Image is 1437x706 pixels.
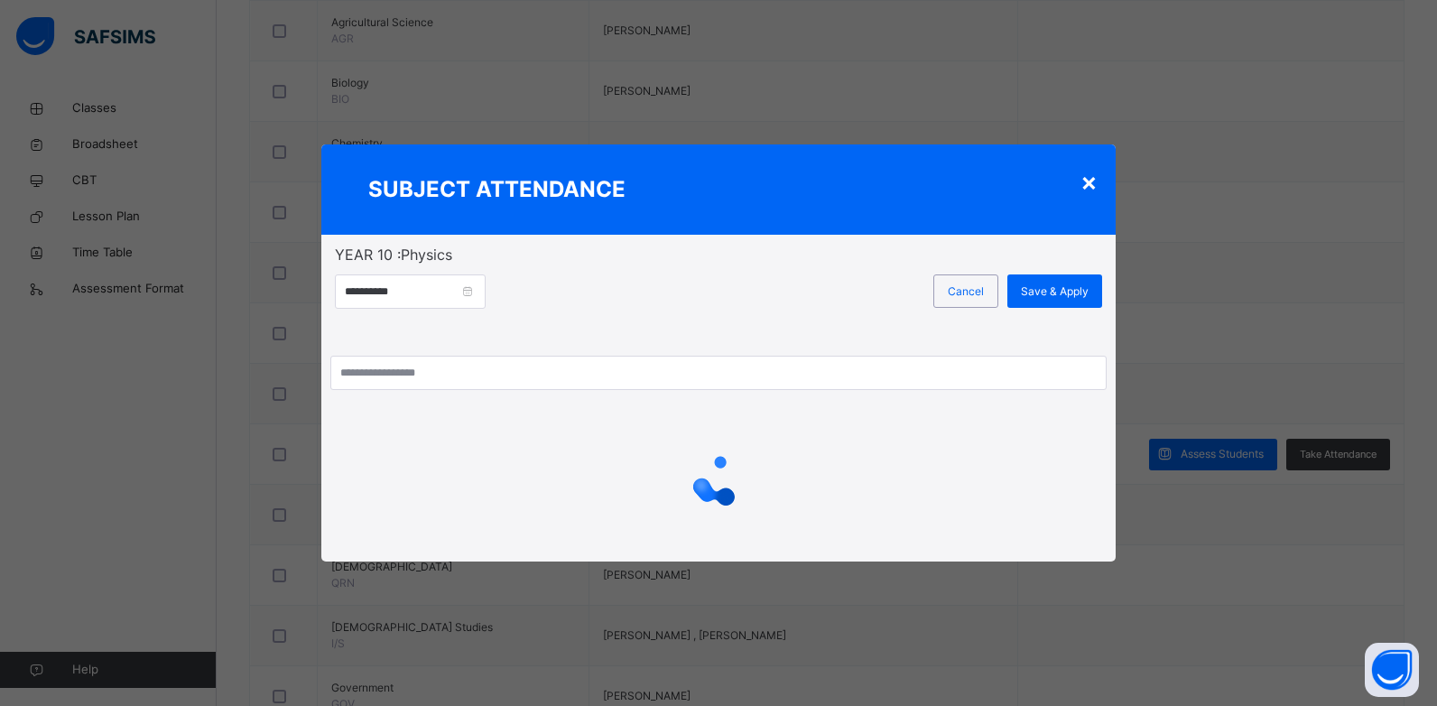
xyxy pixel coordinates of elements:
span: Cancel [948,283,984,300]
span: Save & Apply [1021,283,1089,300]
span: YEAR 10 : Physics [335,244,1102,265]
button: Open asap [1365,643,1419,697]
div: × [1080,163,1098,200]
span: SUBJECT ATTENDANCE [368,173,626,206]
